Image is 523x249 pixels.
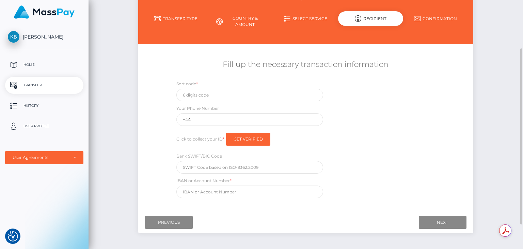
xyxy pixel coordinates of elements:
a: Country & Amount [208,13,273,30]
label: IBAN or Account Number [176,178,232,184]
p: User Profile [8,121,81,131]
label: Sort code [176,81,198,87]
img: Revisit consent button [8,231,18,241]
p: History [8,101,81,111]
input: Next [419,216,466,229]
p: Home [8,60,81,70]
a: User Profile [5,118,83,135]
a: Confirmation [403,13,468,25]
input: Previous [145,216,193,229]
a: Transfer [5,77,83,94]
p: Transfer [8,80,81,90]
a: Home [5,56,83,73]
button: User Agreements [5,151,83,164]
a: History [5,97,83,114]
label: Click to collect your ID [176,136,224,142]
div: Recipient [338,11,403,26]
span: [PERSON_NAME] [5,34,83,40]
img: MassPay [14,5,75,19]
a: Select Service [273,13,338,25]
h5: Fill up the necessary transaction information [143,59,468,70]
input: Only digits [176,113,323,126]
label: Bank SWIFT/BIC Code [176,153,222,159]
input: Get Verified [226,133,270,146]
button: Consent Preferences [8,231,18,241]
label: Your Phone Number [176,105,219,112]
input: IBAN or Account Number [176,186,323,198]
a: Transfer Type [143,13,208,25]
input: SWIFT Code based on ISO-9362:2009 [176,161,323,174]
div: User Agreements [13,155,68,160]
input: 6 digits code [176,89,323,101]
